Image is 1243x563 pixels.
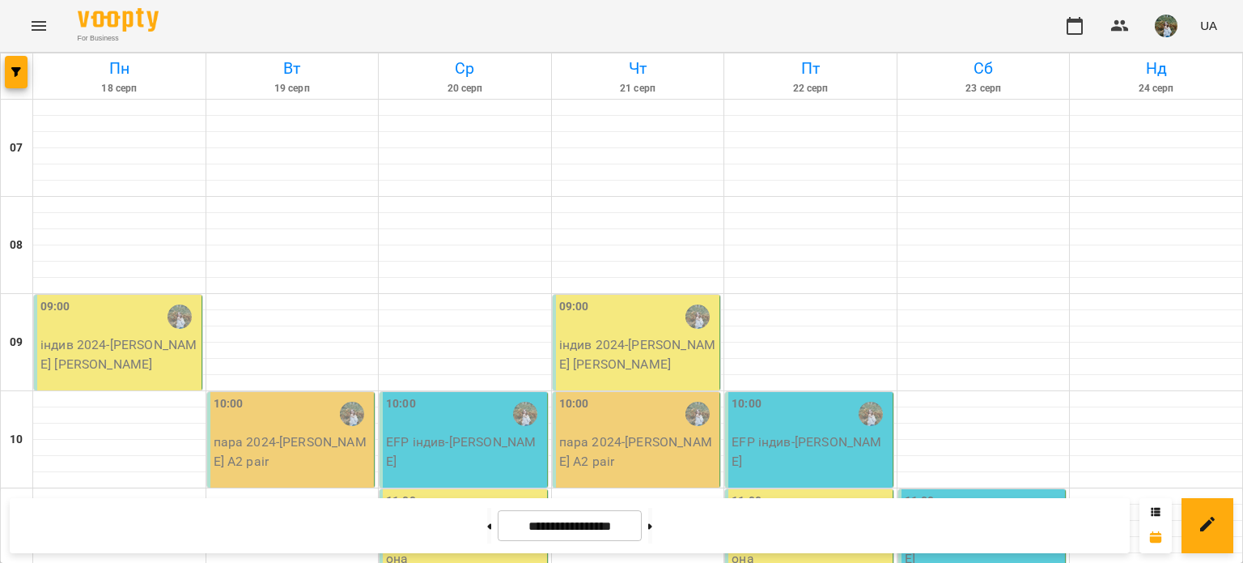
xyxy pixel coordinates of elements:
h6: 08 [10,237,23,254]
label: 10:00 [214,395,244,413]
h6: 20 серп [381,81,549,96]
label: 10:00 [732,395,761,413]
img: Дарина Гуцало [340,402,364,426]
img: Дарина Гуцало [685,305,710,329]
h6: 07 [10,139,23,157]
h6: 10 [10,431,23,449]
span: For Business [78,33,159,44]
p: індив 2024 - [PERSON_NAME] [PERSON_NAME] [40,335,198,373]
img: Дарина Гуцало [168,305,192,329]
img: Дарина Гуцало [859,402,883,426]
p: EFP індив - [PERSON_NAME] [732,433,889,471]
img: Дарина Гуцало [685,402,710,426]
h6: Сб [900,56,1067,81]
button: Menu [19,6,58,45]
img: Дарина Гуцало [513,402,537,426]
p: пара 2024 - [PERSON_NAME] A2 pair [559,433,717,471]
h6: 18 серп [36,81,203,96]
img: 3d28a0deb67b6f5672087bb97ef72b32.jpg [1155,15,1177,37]
h6: Ср [381,56,549,81]
h6: 22 серп [727,81,894,96]
h6: 23 серп [900,81,1067,96]
p: пара 2024 - [PERSON_NAME] A2 pair [214,433,371,471]
span: UA [1200,17,1217,34]
h6: 19 серп [209,81,376,96]
h6: 21 серп [554,81,722,96]
h6: Пн [36,56,203,81]
label: 09:00 [40,298,70,316]
label: 09:00 [559,298,589,316]
h6: 09 [10,334,23,352]
p: індив 2024 - [PERSON_NAME] [PERSON_NAME] [559,335,717,373]
label: 10:00 [559,395,589,413]
h6: Нд [1072,56,1240,81]
h6: Вт [209,56,376,81]
img: Voopty Logo [78,8,159,32]
h6: Пт [727,56,894,81]
h6: Чт [554,56,722,81]
button: UA [1194,11,1224,41]
label: 10:00 [386,395,416,413]
p: EFP індив - [PERSON_NAME] [386,433,544,471]
h6: 24 серп [1072,81,1240,96]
